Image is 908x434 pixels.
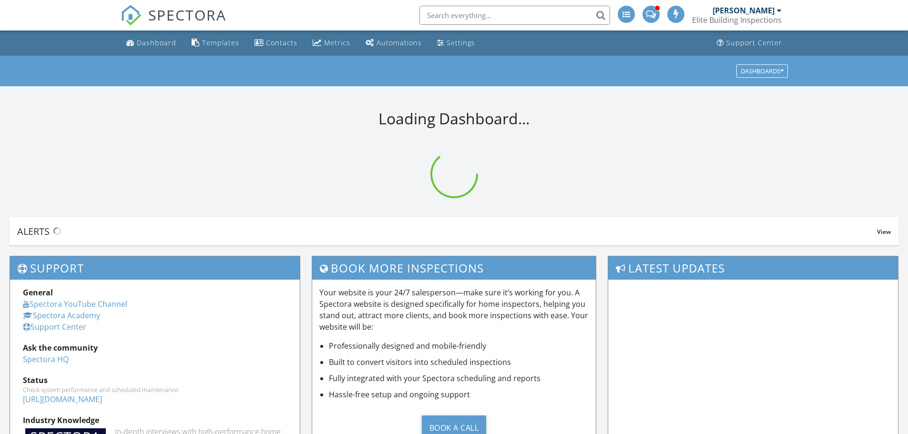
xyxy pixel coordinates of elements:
[121,13,226,33] a: SPECTORA
[877,228,891,236] span: View
[137,38,176,47] div: Dashboard
[202,38,239,47] div: Templates
[312,256,596,280] h3: Book More Inspections
[23,374,287,386] div: Status
[23,287,53,298] strong: General
[329,340,589,352] li: Professionally designed and mobile-friendly
[23,386,287,394] div: Check system performance and scheduled maintenance.
[447,38,475,47] div: Settings
[713,6,775,15] div: [PERSON_NAME]
[188,34,243,52] a: Templates
[329,389,589,400] li: Hassle-free setup and ongoing support
[608,256,898,280] h3: Latest Updates
[736,64,788,78] button: Dashboards
[377,38,422,47] div: Automations
[23,414,287,426] div: Industry Knowledge
[319,287,589,333] p: Your website is your 24/7 salesperson—make sure it’s working for you. A Spectora website is desig...
[433,34,479,52] a: Settings
[17,225,877,238] div: Alerts
[266,38,297,47] div: Contacts
[309,34,354,52] a: Metrics
[23,342,287,353] div: Ask the community
[713,34,786,52] a: Support Center
[23,310,100,321] a: Spectora Academy
[148,5,226,25] span: SPECTORA
[23,354,69,364] a: Spectora HQ
[329,373,589,384] li: Fully integrated with your Spectora scheduling and reports
[329,356,589,368] li: Built to convert visitors into scheduled inspections
[23,322,86,332] a: Support Center
[741,68,784,74] div: Dashboards
[23,299,127,309] a: Spectora YouTube Channel
[10,256,300,280] h3: Support
[726,38,782,47] div: Support Center
[419,6,610,25] input: Search everything...
[23,394,102,404] a: [URL][DOMAIN_NAME]
[692,15,782,25] div: Elite Building Inspections
[122,34,180,52] a: Dashboard
[324,38,350,47] div: Metrics
[251,34,301,52] a: Contacts
[121,5,142,26] img: The Best Home Inspection Software - Spectora
[362,34,426,52] a: Automations (Advanced)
